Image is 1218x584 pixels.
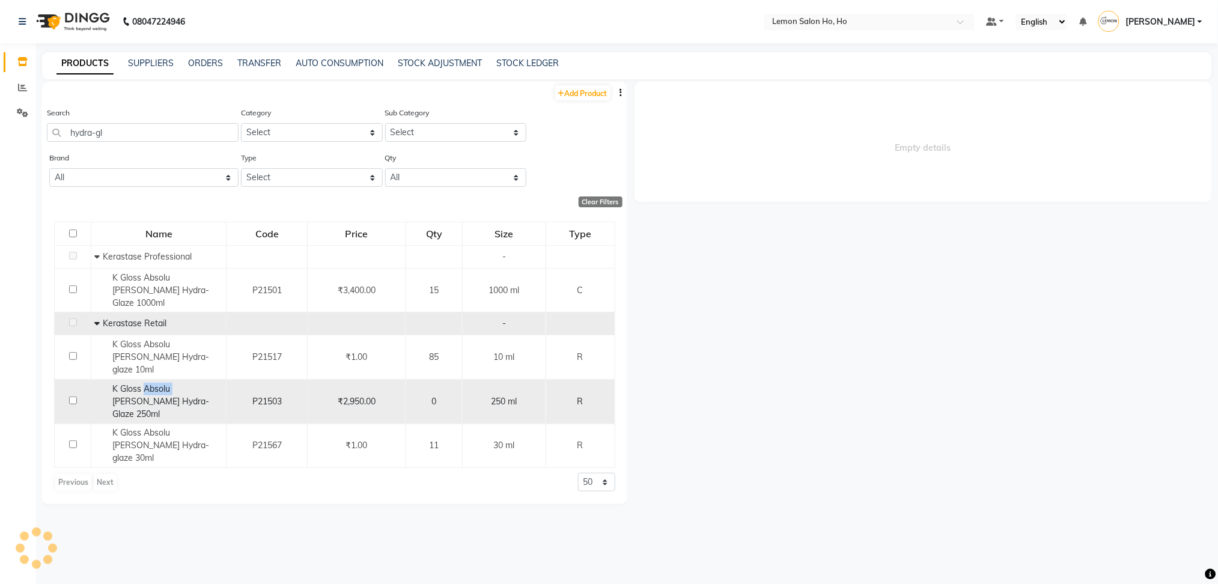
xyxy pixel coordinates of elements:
[112,272,209,308] span: K Gloss Absolu [PERSON_NAME] Hydra-Glaze 1000ml
[577,396,583,407] span: R
[496,58,559,68] a: STOCK LEDGER
[227,223,306,245] div: Code
[92,223,225,245] div: Name
[49,153,69,163] label: Brand
[577,285,583,296] span: C
[112,427,209,463] span: K Gloss Absolu [PERSON_NAME] Hydra-glaze 30ml
[385,108,430,118] label: Sub Category
[407,223,461,245] div: Qty
[94,318,103,329] span: Collapse Row
[579,196,623,207] div: Clear Filters
[296,58,383,68] a: AUTO CONSUMPTION
[252,351,282,362] span: P21517
[635,82,1213,202] span: Empty details
[188,58,223,68] a: ORDERS
[241,153,257,163] label: Type
[491,396,517,407] span: 250 ml
[31,5,113,38] img: logo
[56,53,114,75] a: PRODUCTS
[47,123,239,142] input: Search by product name or code
[502,251,506,262] span: -
[1098,11,1119,32] img: Umang Satra
[94,251,103,262] span: Collapse Row
[489,285,519,296] span: 1000 ml
[502,318,506,329] span: -
[103,318,166,329] span: Kerastase Retail
[252,440,282,451] span: P21567
[547,223,614,245] div: Type
[112,339,209,375] span: K Gloss Absolu [PERSON_NAME] Hydra-glaze 10ml
[463,223,545,245] div: Size
[493,351,514,362] span: 10 ml
[429,440,439,451] span: 11
[237,58,281,68] a: TRANSFER
[431,396,436,407] span: 0
[252,396,282,407] span: P21503
[577,440,583,451] span: R
[252,285,282,296] span: P21501
[338,396,376,407] span: ₹2,950.00
[128,58,174,68] a: SUPPLIERS
[132,5,185,38] b: 08047224946
[1125,16,1195,28] span: [PERSON_NAME]
[47,108,70,118] label: Search
[346,351,368,362] span: ₹1.00
[346,440,368,451] span: ₹1.00
[493,440,514,451] span: 30 ml
[241,108,271,118] label: Category
[398,58,482,68] a: STOCK ADJUSTMENT
[103,251,192,262] span: Kerastase Professional
[429,285,439,296] span: 15
[577,351,583,362] span: R
[308,223,405,245] div: Price
[385,153,397,163] label: Qty
[555,85,611,100] a: Add Product
[112,383,209,419] span: K Gloss Absolu [PERSON_NAME] Hydra-Glaze 250ml
[338,285,376,296] span: ₹3,400.00
[429,351,439,362] span: 85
